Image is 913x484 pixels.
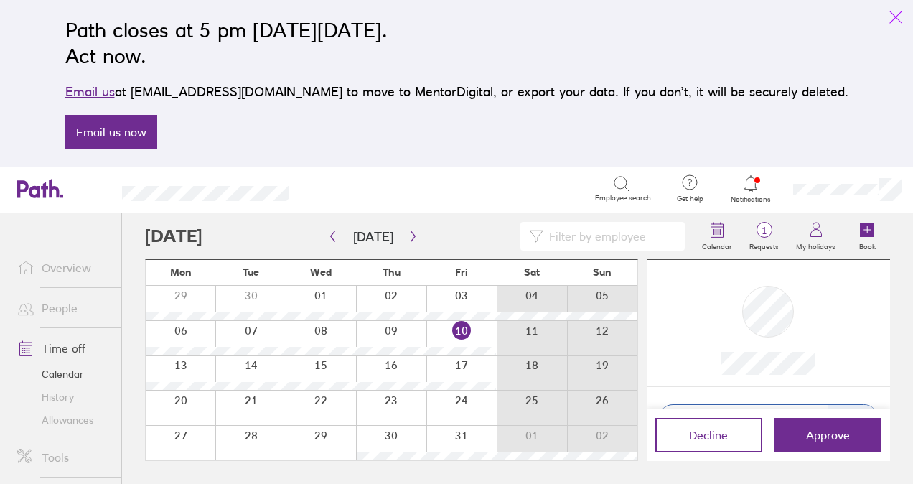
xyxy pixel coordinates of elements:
[310,266,332,278] span: Wed
[6,363,121,386] a: Calendar
[844,213,890,259] a: Book
[774,418,881,452] button: Approve
[655,418,763,452] button: Decline
[543,223,676,250] input: Filter by employee
[65,84,115,99] a: Email us
[806,429,850,442] span: Approve
[595,194,651,203] span: Employee search
[6,253,121,282] a: Overview
[787,238,844,251] label: My holidays
[787,213,844,259] a: My holidays
[455,266,468,278] span: Fri
[693,213,741,259] a: Calendar
[170,266,192,278] span: Mon
[728,174,774,204] a: Notifications
[741,213,787,259] a: 1Requests
[741,225,787,236] span: 1
[65,115,157,149] a: Email us now
[741,238,787,251] label: Requests
[593,266,612,278] span: Sun
[689,429,728,442] span: Decline
[6,443,121,472] a: Tools
[328,182,365,195] div: Search
[728,195,774,204] span: Notifications
[65,17,848,69] h2: Path closes at 5 pm [DATE][DATE]. Act now.
[243,266,259,278] span: Tue
[828,405,878,433] div: 4 days
[6,334,121,363] a: Time off
[667,195,713,203] span: Get help
[6,409,121,432] a: Allowances
[693,238,741,251] label: Calendar
[851,238,884,251] label: Book
[342,225,405,248] button: [DATE]
[383,266,401,278] span: Thu
[6,294,121,322] a: People
[524,266,540,278] span: Sat
[65,82,848,102] p: at [EMAIL_ADDRESS][DOMAIN_NAME] to move to MentorDigital, or export your data. If you don’t, it w...
[6,386,121,409] a: History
